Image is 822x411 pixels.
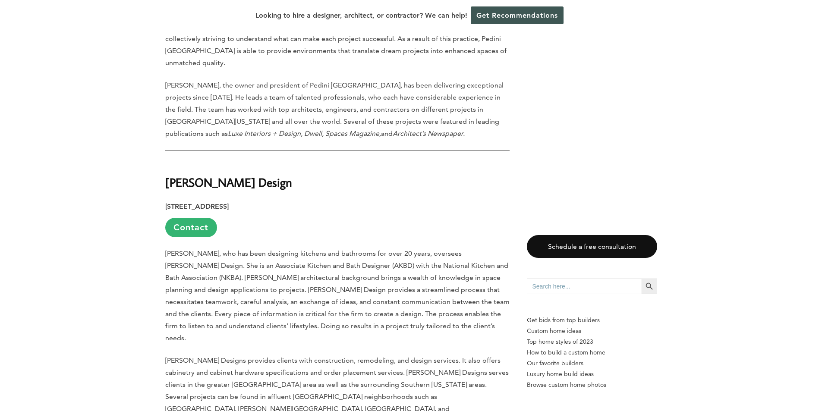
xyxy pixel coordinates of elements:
[656,349,812,401] iframe: Drift Widget Chat Controller
[527,235,657,258] a: Schedule a free consultation
[527,279,642,294] input: Search here...
[527,336,657,347] a: Top home styles of 2023
[393,129,465,138] em: Architect’s Newspaper.
[471,6,564,24] a: Get Recommendations
[165,218,217,237] a: Contact
[527,347,657,358] a: How to build a custom home
[165,175,292,190] strong: [PERSON_NAME] Design
[165,79,510,140] p: [PERSON_NAME], the owner and president of Pedini [GEOGRAPHIC_DATA], has been delivering exception...
[527,315,657,326] p: Get bids from top builders
[527,369,657,380] a: Luxury home build ideas
[645,282,654,291] svg: Search
[165,248,510,344] p: [PERSON_NAME], who has been designing kitchens and bathrooms for over 20 years, oversees [PERSON_...
[527,326,657,336] a: Custom home ideas
[228,129,381,138] em: Luxe Interiors + Design, Dwell, Spaces Magazine,
[527,380,657,390] a: Browse custom home photos
[527,358,657,369] a: Our favorite builders
[165,202,229,210] strong: [STREET_ADDRESS]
